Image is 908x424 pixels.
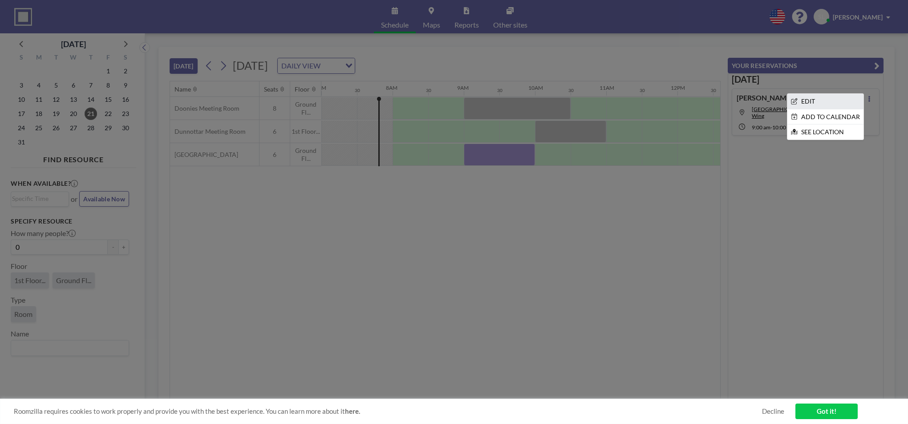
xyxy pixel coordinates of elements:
li: ADD TO CALENDAR [787,109,863,124]
li: EDIT [787,94,863,109]
a: Decline [762,407,784,416]
li: SEE LOCATION [787,124,863,140]
a: here. [345,407,360,415]
span: Roomzilla requires cookies to work properly and provide you with the best experience. You can lea... [14,407,762,416]
a: Got it! [795,404,858,419]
